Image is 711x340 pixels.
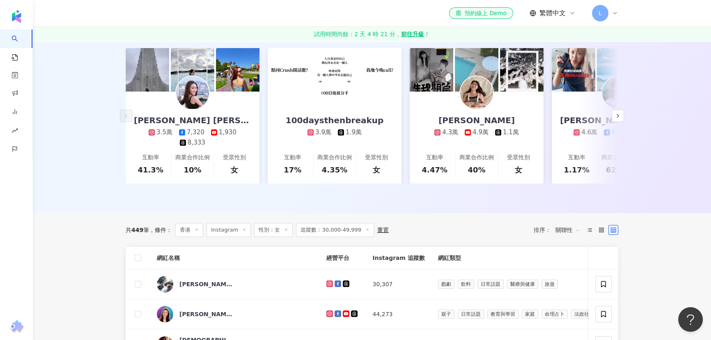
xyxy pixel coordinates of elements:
img: KOL Avatar [602,76,635,109]
div: 共 筆 [126,227,149,233]
div: 41.3% [138,165,163,175]
a: KOL Avatar[PERSON_NAME] English with [PERSON_NAME] [157,306,313,322]
div: 商業合作比例 [317,154,352,162]
div: 3.5萬 [156,128,172,137]
span: L [599,9,602,18]
div: [PERSON_NAME] [PERSON_NAME] [126,115,259,126]
img: post-image [597,48,640,92]
div: 互動率 [142,154,159,162]
a: [PERSON_NAME]4.3萬4.9萬1.1萬互動率4.47%商業合作比例40%受眾性別女 [410,92,544,184]
a: 100daysthenbreakup3.9萬1.9萬互動率17%商業合作比例4.35%受眾性別女 [268,92,401,184]
div: [PERSON_NAME][PERSON_NAME] [552,115,686,126]
div: 受眾性別 [223,154,246,162]
div: 3.9萬 [315,128,331,137]
th: 網紅類型 [431,247,647,269]
div: 受眾性別 [507,154,530,162]
img: post-image [410,48,453,92]
div: 17% [284,165,301,175]
span: 條件 ： [149,227,172,233]
span: 性別：女 [254,223,293,237]
img: post-image [552,48,595,92]
img: post-image [171,48,214,92]
img: post-image [216,48,259,92]
span: 追蹤數：30,000-49,999 [296,223,374,237]
div: 4.9萬 [472,128,489,137]
div: 預約線上 Demo [456,9,507,17]
div: [PERSON_NAME] English with [PERSON_NAME] [179,310,233,318]
img: post-image [455,48,498,92]
span: 香港 [175,223,203,237]
div: 排序： [534,223,585,237]
div: 互動率 [284,154,301,162]
div: 62.5% [606,165,631,175]
div: 7,320 [187,128,204,137]
div: 4.6萬 [581,128,597,137]
span: 家庭 [522,310,538,319]
div: 40% [468,165,485,175]
span: 飲料 [458,280,474,289]
div: 女 [231,165,238,175]
div: 女 [515,165,522,175]
div: 10% [183,165,201,175]
img: KOL Avatar [157,276,173,292]
div: 商業合作比例 [175,154,210,162]
div: 4.3萬 [442,128,458,137]
span: 旅遊 [541,280,558,289]
img: post-image [500,48,544,92]
span: 繁體中文 [539,9,566,18]
th: 網紅名稱 [150,247,320,269]
span: 關聯性 [555,223,580,237]
img: KOL Avatar [318,76,351,109]
span: 戲劇 [438,280,454,289]
strong: 前往升級 [401,30,424,38]
a: [PERSON_NAME][PERSON_NAME]4.6萬6,22512.4萬互動率1.17%商業合作比例62.5%受眾性別無資料 [552,92,686,184]
td: 44,273 [366,299,431,329]
img: logo icon [10,10,23,23]
a: [PERSON_NAME] [PERSON_NAME]3.5萬7,3201,9308,333互動率41.3%商業合作比例10%受眾性別女 [126,92,259,184]
div: 6,225 [612,128,629,137]
div: 商業合作比例 [459,154,494,162]
img: KOL Avatar [176,76,209,109]
div: 4.35% [322,165,347,175]
div: 1.9萬 [346,128,362,137]
img: chrome extension [9,320,25,333]
a: search [11,30,28,62]
th: 經營平台 [320,247,366,269]
div: 商業合作比例 [601,154,636,162]
div: 女 [373,165,380,175]
img: KOL Avatar [460,76,493,109]
span: 醫療與健康 [507,280,538,289]
span: 449 [131,227,143,233]
div: 4.47% [422,165,447,175]
div: [PERSON_NAME] [430,115,523,126]
div: 1.1萬 [503,128,519,137]
span: 日常話題 [477,280,504,289]
span: rise [11,122,18,141]
img: post-image [313,48,356,92]
div: 8,333 [188,138,205,147]
a: KOL Avatar[PERSON_NAME] [PERSON_NAME] [157,276,313,292]
iframe: Help Scout Beacon - Open [678,307,703,332]
div: 受眾性別 [365,154,388,162]
span: 教育與學習 [487,310,518,319]
img: post-image [358,48,401,92]
img: post-image [126,48,169,92]
th: Instagram 追蹤數 [366,247,431,269]
div: 100daysthenbreakup [278,115,392,126]
div: 1.17% [564,165,589,175]
img: KOL Avatar [157,306,173,322]
div: [PERSON_NAME] [PERSON_NAME] [179,280,233,288]
span: 法政社會 [571,310,597,319]
span: Instagram [206,223,251,237]
div: 1,930 [219,128,236,137]
span: 日常話題 [458,310,484,319]
div: 互動率 [426,154,443,162]
span: 命理占卜 [541,310,568,319]
a: 預約線上 Demo [449,7,513,19]
img: post-image [268,48,311,92]
a: 試用時間尚餘：2 天 4 時 21 分，前往升級！ [33,27,711,41]
td: 30,307 [366,269,431,299]
div: 互動率 [568,154,585,162]
span: 親子 [438,310,454,319]
div: 重置 [377,227,389,233]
